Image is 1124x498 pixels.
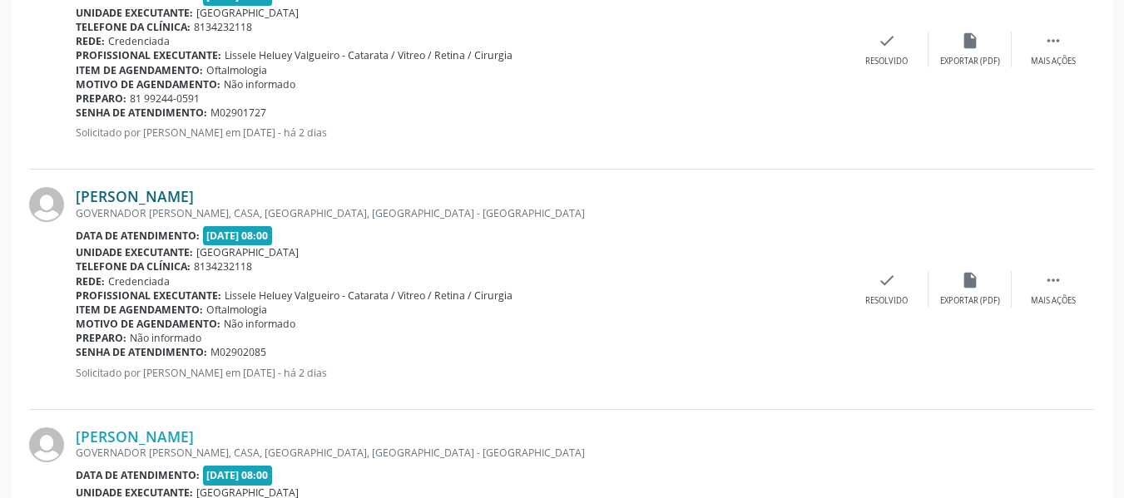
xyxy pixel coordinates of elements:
span: 8134232118 [194,20,252,34]
div: Exportar (PDF) [940,295,1000,307]
p: Solicitado por [PERSON_NAME] em [DATE] - há 2 dias [76,126,845,140]
p: Solicitado por [PERSON_NAME] em [DATE] - há 2 dias [76,366,845,380]
span: Não informado [224,317,295,331]
a: [PERSON_NAME] [76,427,194,446]
a: [PERSON_NAME] [76,187,194,205]
span: Lissele Heluey Valgueiro - Catarata / Vitreo / Retina / Cirurgia [225,48,512,62]
img: img [29,187,64,222]
b: Preparo: [76,91,126,106]
span: 81 99244-0591 [130,91,200,106]
span: Lissele Heluey Valgueiro - Catarata / Vitreo / Retina / Cirurgia [225,288,512,303]
i: insert_drive_file [961,271,979,289]
b: Profissional executante: [76,288,221,303]
span: Oftalmologia [206,63,267,77]
b: Rede: [76,34,105,48]
div: Resolvido [865,295,908,307]
span: Credenciada [108,274,170,288]
b: Unidade executante: [76,245,193,259]
b: Rede: [76,274,105,288]
b: Motivo de agendamento: [76,317,220,331]
i:  [1044,271,1062,289]
span: 8134232118 [194,259,252,274]
span: [GEOGRAPHIC_DATA] [196,6,299,20]
span: [GEOGRAPHIC_DATA] [196,245,299,259]
div: Mais ações [1031,56,1076,67]
div: GOVERNADOR [PERSON_NAME], CASA, [GEOGRAPHIC_DATA], [GEOGRAPHIC_DATA] - [GEOGRAPHIC_DATA] [76,446,845,460]
span: Oftalmologia [206,303,267,317]
b: Senha de atendimento: [76,106,207,120]
span: M02902085 [210,345,266,359]
span: Credenciada [108,34,170,48]
span: Não informado [224,77,295,91]
b: Profissional executante: [76,48,221,62]
i: insert_drive_file [961,32,979,50]
b: Telefone da clínica: [76,20,191,34]
div: Mais ações [1031,295,1076,307]
i: check [878,32,896,50]
div: GOVERNADOR [PERSON_NAME], CASA, [GEOGRAPHIC_DATA], [GEOGRAPHIC_DATA] - [GEOGRAPHIC_DATA] [76,206,845,220]
b: Item de agendamento: [76,63,203,77]
span: M02901727 [210,106,266,120]
b: Item de agendamento: [76,303,203,317]
b: Data de atendimento: [76,229,200,243]
i: check [878,271,896,289]
img: img [29,427,64,462]
div: Resolvido [865,56,908,67]
span: Não informado [130,331,201,345]
i:  [1044,32,1062,50]
div: Exportar (PDF) [940,56,1000,67]
b: Data de atendimento: [76,468,200,482]
span: [DATE] 08:00 [203,466,273,485]
b: Unidade executante: [76,6,193,20]
b: Preparo: [76,331,126,345]
b: Senha de atendimento: [76,345,207,359]
b: Motivo de agendamento: [76,77,220,91]
span: [DATE] 08:00 [203,226,273,245]
b: Telefone da clínica: [76,259,191,274]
